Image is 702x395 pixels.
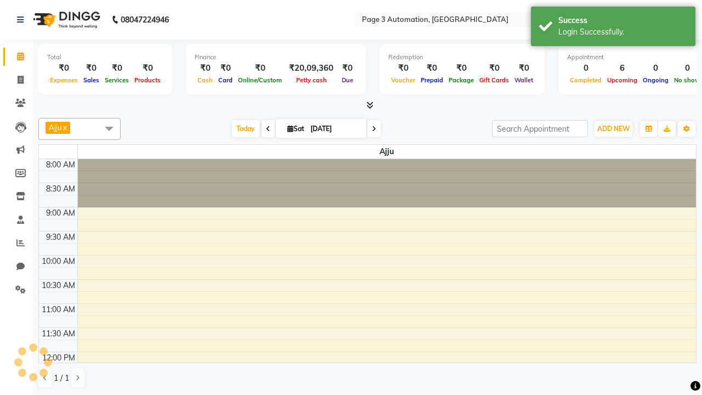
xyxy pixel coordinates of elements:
div: 12:00 PM [40,352,77,364]
span: Completed [567,76,604,84]
span: Products [132,76,163,84]
span: Prepaid [418,76,446,84]
div: 0 [640,62,671,75]
span: Package [446,76,477,84]
a: x [62,123,67,132]
div: Login Successfully. [558,26,687,38]
span: Online/Custom [235,76,285,84]
span: Petty cash [293,76,330,84]
div: ₹0 [47,62,81,75]
span: Cash [195,76,216,84]
div: Redemption [388,53,536,62]
div: ₹0 [512,62,536,75]
span: Card [216,76,235,84]
b: 08047224946 [121,4,169,35]
span: Ongoing [640,76,671,84]
input: 2025-10-04 [307,121,362,137]
div: 11:00 AM [39,304,77,315]
img: logo [28,4,103,35]
div: 10:00 AM [39,256,77,267]
div: 9:00 AM [44,207,77,219]
div: 8:30 AM [44,183,77,195]
div: 11:30 AM [39,328,77,340]
span: Expenses [47,76,81,84]
div: 8:00 AM [44,159,77,171]
span: ADD NEW [597,125,630,133]
span: Today [232,120,259,137]
div: ₹0 [132,62,163,75]
span: Ajju [49,123,62,132]
div: ₹0 [81,62,102,75]
div: ₹0 [195,62,216,75]
div: 9:30 AM [44,232,77,243]
div: ₹0 [338,62,357,75]
span: 1 / 1 [54,373,69,384]
span: Voucher [388,76,418,84]
span: Ajju [78,145,697,159]
span: Upcoming [604,76,640,84]
div: Finance [195,53,357,62]
div: ₹0 [388,62,418,75]
div: ₹0 [102,62,132,75]
input: Search Appointment [492,120,588,137]
div: ₹0 [235,62,285,75]
span: Wallet [512,76,536,84]
div: 6 [604,62,640,75]
div: Success [558,15,687,26]
div: 10:30 AM [39,280,77,291]
span: Services [102,76,132,84]
div: ₹0 [216,62,235,75]
span: Gift Cards [477,76,512,84]
span: Sales [81,76,102,84]
div: ₹0 [418,62,446,75]
div: ₹0 [446,62,477,75]
span: Sat [285,125,307,133]
div: ₹20,09,360 [285,62,338,75]
button: ADD NEW [595,121,632,137]
span: Due [339,76,356,84]
div: ₹0 [477,62,512,75]
div: 0 [567,62,604,75]
div: Total [47,53,163,62]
